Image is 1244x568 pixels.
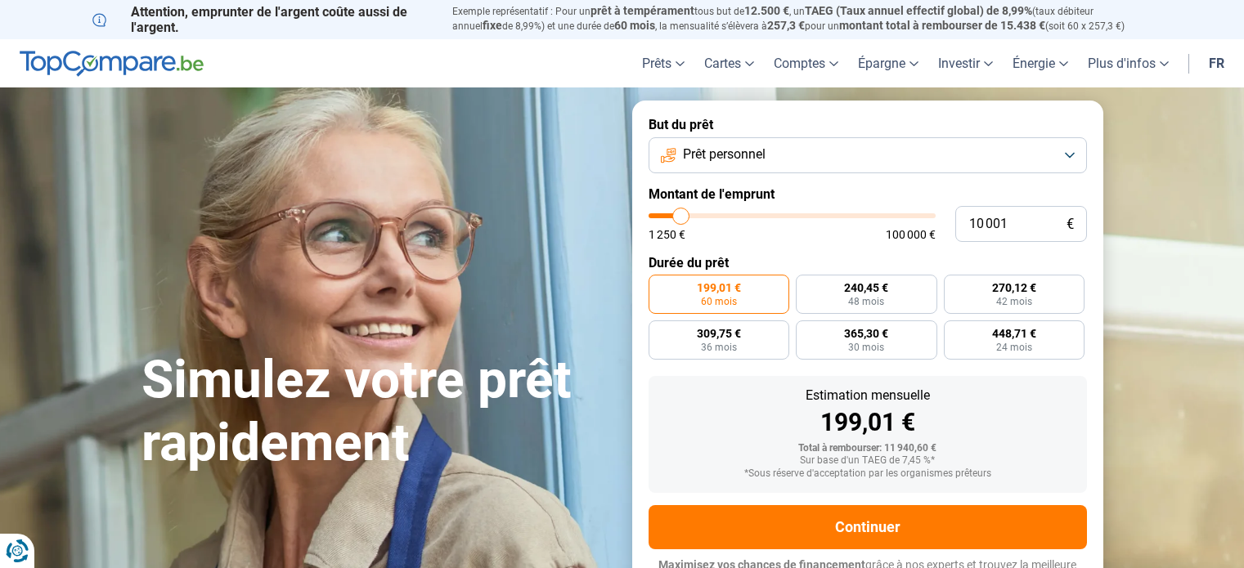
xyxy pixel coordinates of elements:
[662,455,1074,467] div: Sur base d'un TAEG de 7,45 %*
[697,328,741,339] span: 309,75 €
[662,443,1074,454] div: Total à rembourser: 11 940,60 €
[764,39,848,87] a: Comptes
[649,137,1087,173] button: Prêt personnel
[141,349,613,475] h1: Simulez votre prêt rapidement
[848,297,884,306] span: 48 mois
[614,19,655,32] span: 60 mois
[805,4,1032,17] span: TAEG (Taux annuel effectif global) de 8,99%
[701,297,737,306] span: 60 mois
[662,389,1074,402] div: Estimation mensuelle
[649,505,1087,549] button: Continuer
[992,282,1036,293] span: 270,12 €
[848,39,928,87] a: Épargne
[649,186,1087,202] label: Montant de l'emprunt
[744,4,789,17] span: 12.500 €
[1067,217,1074,231] span: €
[483,19,502,32] span: fixe
[697,282,741,293] span: 199,01 €
[701,342,737,352] span: 36 mois
[848,342,884,352] span: 30 mois
[694,39,764,87] a: Cartes
[886,229,936,240] span: 100 000 €
[92,4,433,35] p: Attention, emprunter de l'argent coûte aussi de l'argent.
[996,297,1032,306] span: 42 mois
[649,229,685,240] span: 1 250 €
[662,410,1074,435] div: 199,01 €
[649,255,1087,271] label: Durée du prêt
[649,117,1087,132] label: But du prêt
[767,19,805,32] span: 257,3 €
[996,342,1032,352] span: 24 mois
[1199,39,1234,87] a: fr
[20,51,204,77] img: TopCompare
[662,468,1074,480] div: *Sous réserve d'acceptation par les organismes prêteurs
[928,39,1003,87] a: Investir
[591,4,694,17] span: prêt à tempérament
[632,39,694,87] a: Prêts
[992,328,1036,339] span: 448,71 €
[839,19,1045,32] span: montant total à rembourser de 15.438 €
[683,145,766,163] span: Prêt personnel
[844,282,888,293] span: 240,45 €
[1003,39,1078,87] a: Énergie
[452,4,1152,34] p: Exemple représentatif : Pour un tous but de , un (taux débiteur annuel de 8,99%) et une durée de ...
[844,328,888,339] span: 365,30 €
[1078,39,1179,87] a: Plus d'infos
